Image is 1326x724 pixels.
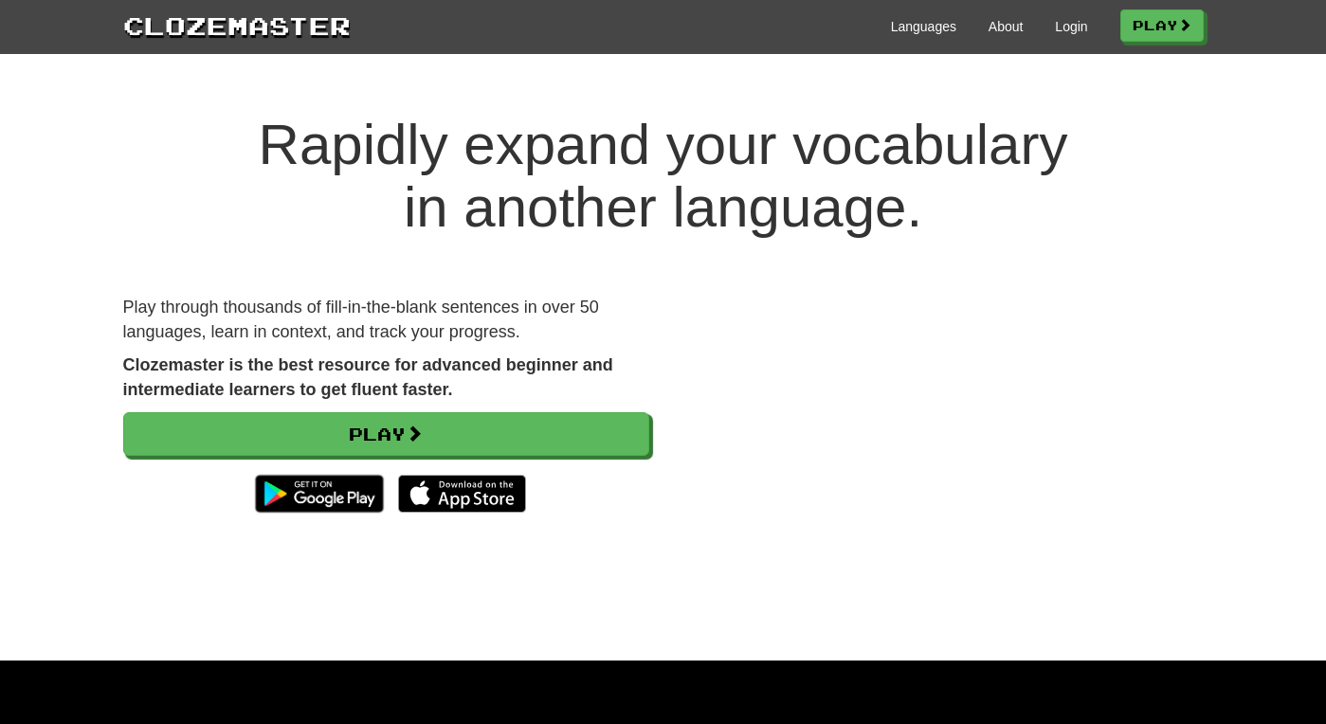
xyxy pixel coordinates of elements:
[989,17,1024,36] a: About
[1055,17,1087,36] a: Login
[891,17,956,36] a: Languages
[245,465,392,522] img: Get it on Google Play
[123,355,613,399] strong: Clozemaster is the best resource for advanced beginner and intermediate learners to get fluent fa...
[123,412,649,456] a: Play
[123,296,649,344] p: Play through thousands of fill-in-the-blank sentences in over 50 languages, learn in context, and...
[123,8,351,43] a: Clozemaster
[398,475,526,513] img: Download_on_the_App_Store_Badge_US-UK_135x40-25178aeef6eb6b83b96f5f2d004eda3bffbb37122de64afbaef7...
[1120,9,1204,42] a: Play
